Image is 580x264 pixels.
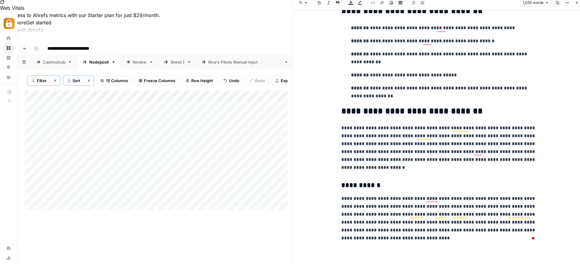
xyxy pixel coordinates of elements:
[37,78,47,84] span: Filter
[31,78,35,83] div: 1
[170,59,185,65] div: Sheet 1
[135,76,179,85] button: Freeze Columns
[133,59,147,65] div: Review
[4,72,13,82] a: Your Data
[220,76,243,85] button: Undo
[43,59,65,65] div: Casinoshub
[191,78,213,84] span: Row Height
[26,19,51,26] button: Get started
[246,76,269,85] button: Redo
[67,78,71,83] div: 1
[4,43,13,53] a: Browse
[159,56,196,68] a: Sheet 1
[196,56,294,68] a: [PERSON_NAME]'s Fileds Manual input
[229,78,239,84] span: Undo
[255,78,265,84] span: Redo
[182,76,217,85] button: Row Height
[63,76,84,85] button: 1Sort
[281,78,302,84] span: Export CSV
[271,76,306,85] button: Export CSV
[208,59,282,65] div: [PERSON_NAME]'s Fileds Manual input
[27,76,50,85] button: 1Filter
[144,78,175,84] span: Freeze Columns
[72,78,80,84] span: Sort
[89,59,109,65] div: Nodeposit
[4,243,13,253] a: Settings
[106,78,128,84] span: 15 Columns
[68,78,70,83] span: 1
[121,56,159,68] a: Review
[4,53,13,63] a: Insights
[4,253,13,263] a: Usage
[77,56,121,68] a: Nodeposit
[31,56,77,68] a: Casinoshub
[32,78,34,83] span: 1
[4,63,13,72] a: Opportunities
[97,76,132,85] button: 15 Columns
